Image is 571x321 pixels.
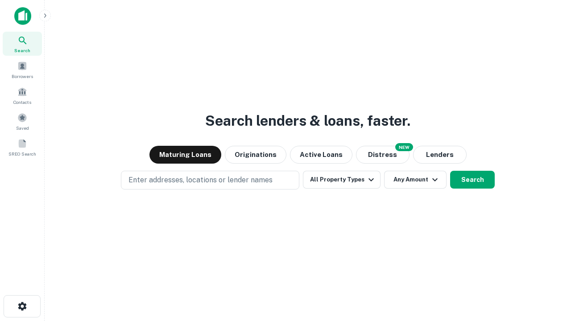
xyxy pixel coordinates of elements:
[205,110,410,132] h3: Search lenders & loans, faster.
[14,7,31,25] img: capitalize-icon.png
[14,47,30,54] span: Search
[12,73,33,80] span: Borrowers
[149,146,221,164] button: Maturing Loans
[526,250,571,292] iframe: Chat Widget
[3,32,42,56] a: Search
[3,83,42,107] a: Contacts
[13,99,31,106] span: Contacts
[303,171,381,189] button: All Property Types
[121,171,299,189] button: Enter addresses, locations or lender names
[356,146,410,164] button: Search distressed loans with lien and other non-mortgage details.
[225,146,286,164] button: Originations
[413,146,467,164] button: Lenders
[395,143,413,151] div: NEW
[3,109,42,133] a: Saved
[3,58,42,82] a: Borrowers
[3,135,42,159] a: SREO Search
[128,175,273,185] p: Enter addresses, locations or lender names
[290,146,352,164] button: Active Loans
[8,150,36,157] span: SREO Search
[384,171,447,189] button: Any Amount
[16,124,29,132] span: Saved
[450,171,495,189] button: Search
